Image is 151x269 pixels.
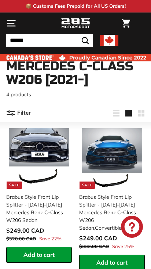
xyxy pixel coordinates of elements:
span: Add to cart [96,259,128,266]
a: Cart [118,13,134,34]
input: Search [6,34,93,47]
a: Sale Brabus Style Front Lip Splitter - [DATE]-[DATE] Mercedes Benz C-Class W206 Sedan Save 22% [6,126,72,247]
span: Add to cart [23,251,55,258]
div: Brabus Style Front Lip Splitter - [DATE]-[DATE] Mercedes Benz C-Class W206 Sedan,Convertible,Wagon [79,193,140,232]
a: Sale Brabus Style Front Lip Splitter - [DATE]-[DATE] Mercedes Benz C-Class W206 Sedan,Convertible... [79,126,145,255]
span: $249.00 CAD [6,227,44,234]
inbox-online-store-chat: Shopify online store chat [119,216,145,240]
button: Add to cart [6,247,72,263]
p: 4 products [6,91,145,98]
span: $320.00 CAD [6,236,36,241]
div: Sale [80,182,95,189]
img: Logo_285_Motorsport_areodynamics_components [61,17,90,30]
p: 📦 Customs Fees Prepaid for All US Orders! [26,3,126,10]
div: Sale [7,182,22,189]
h1: Mercedes C-Class W206 [2021-] [6,60,145,87]
span: Save 22% [39,235,62,242]
span: $332.00 CAD [79,243,109,249]
div: Brabus Style Front Lip Splitter - [DATE]-[DATE] Mercedes Benz C-Class W206 Sedan [6,193,67,224]
span: $249.00 CAD [79,234,117,242]
span: Save 25% [112,243,135,250]
button: Filter [6,104,31,122]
